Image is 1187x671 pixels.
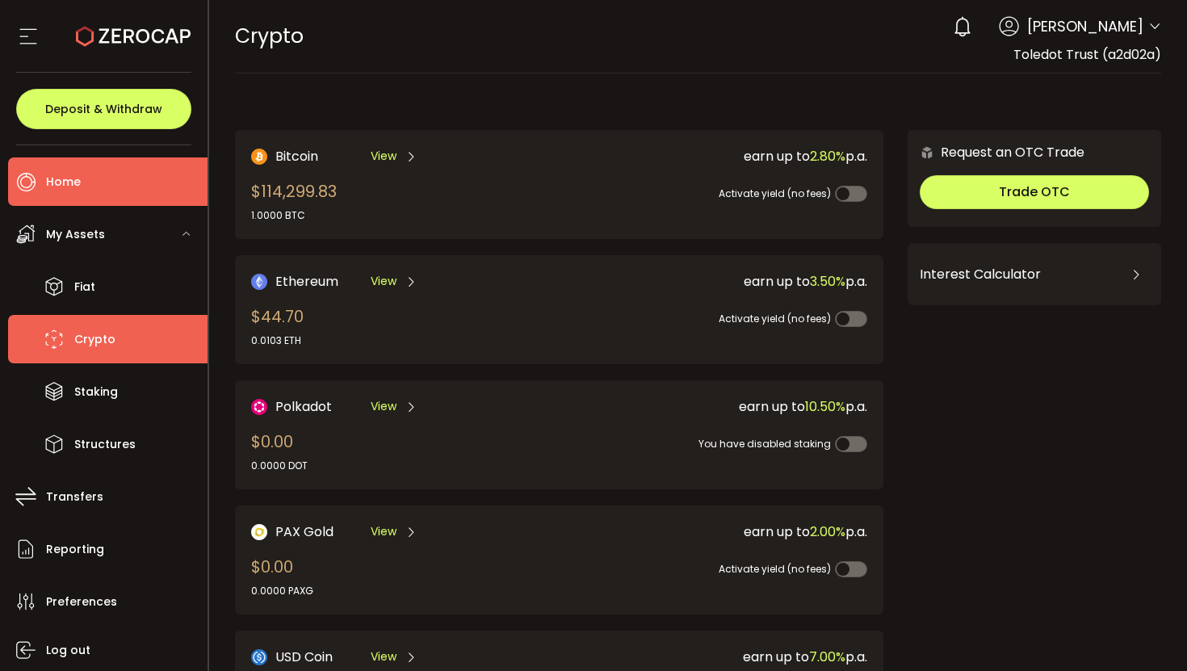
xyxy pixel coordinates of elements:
span: Fiat [74,275,95,299]
span: Log out [46,639,90,662]
span: Reporting [46,538,104,561]
div: Interest Calculator [920,255,1149,294]
img: Ethereum [251,274,267,290]
span: View [371,273,396,290]
span: [PERSON_NAME] [1027,15,1143,37]
div: $114,299.83 [251,179,337,223]
img: DOT [251,399,267,415]
div: $0.00 [251,430,308,473]
iframe: Chat Widget [1106,593,1187,671]
span: Transfers [46,485,103,509]
div: 0.0103 ETH [251,333,304,348]
span: View [371,148,396,165]
span: You have disabled staking [698,437,831,451]
div: earn up to p.a. [560,522,867,542]
span: Deposit & Withdraw [45,103,162,115]
span: Home [46,170,81,194]
span: Crypto [74,328,115,351]
span: 7.00% [809,648,845,666]
span: My Assets [46,223,105,246]
span: View [371,648,396,665]
button: Deposit & Withdraw [16,89,191,129]
span: Activate yield (no fees) [719,312,831,325]
span: Toledot Trust (a2d02a) [1013,45,1161,64]
div: earn up to p.a. [560,396,867,417]
div: earn up to p.a. [560,146,867,166]
span: USD Coin [275,647,333,667]
div: $44.70 [251,304,304,348]
span: Trade OTC [999,182,1070,201]
div: $0.00 [251,555,313,598]
div: earn up to p.a. [560,271,867,291]
div: 1.0000 BTC [251,208,337,223]
div: earn up to p.a. [560,647,867,667]
span: Activate yield (no fees) [719,562,831,576]
span: View [371,398,396,415]
span: PAX Gold [275,522,333,542]
div: 0.0000 PAXG [251,584,313,598]
span: 3.50% [810,272,845,291]
span: View [371,523,396,540]
span: 10.50% [805,397,845,416]
div: Request an OTC Trade [908,142,1084,162]
span: Preferences [46,590,117,614]
span: Activate yield (no fees) [719,187,831,200]
img: PAX Gold [251,524,267,540]
span: 2.80% [810,147,845,166]
span: Crypto [235,22,304,50]
div: 0.0000 DOT [251,459,308,473]
span: Polkadot [275,396,332,417]
img: USD Coin [251,649,267,665]
span: Ethereum [275,271,338,291]
span: 2.00% [810,522,845,541]
span: Staking [74,380,118,404]
button: Trade OTC [920,175,1149,209]
img: Bitcoin [251,149,267,165]
span: Structures [74,433,136,456]
span: Bitcoin [275,146,318,166]
img: 6nGpN7MZ9FLuBP83NiajKbTRY4UzlzQtBKtCrLLspmCkSvCZHBKvY3NxgQaT5JnOQREvtQ257bXeeSTueZfAPizblJ+Fe8JwA... [920,145,934,160]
